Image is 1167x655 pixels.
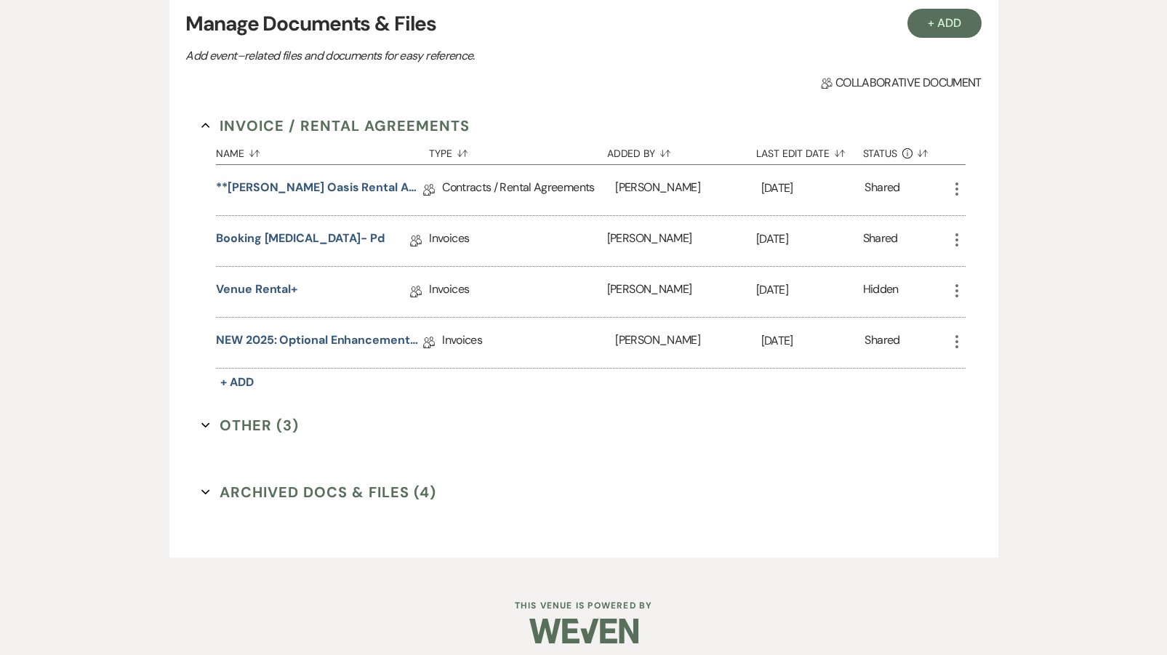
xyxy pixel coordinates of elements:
div: [PERSON_NAME] [607,216,756,266]
span: Collaborative document [821,74,981,92]
a: NEW 2025: Optional Enhancements + Information [216,331,423,354]
div: Invoices [442,318,615,368]
button: Last Edit Date [756,137,863,164]
div: Contracts / Rental Agreements [442,165,615,215]
p: [DATE] [756,230,863,249]
div: Shared [865,331,899,354]
span: + Add [220,374,254,390]
a: Venue Rental+ [216,281,297,303]
p: [DATE] [761,331,865,350]
div: Invoices [429,216,606,266]
div: Hidden [863,281,899,303]
button: Added By [607,137,756,164]
p: Add event–related files and documents for easy reference. [185,47,694,65]
a: **[PERSON_NAME] Oasis Rental Agreement** [216,179,423,201]
div: [PERSON_NAME] [607,267,756,317]
button: + Add [216,372,258,393]
h3: Manage Documents & Files [185,9,981,39]
button: Other (3) [201,414,299,436]
p: [DATE] [761,179,865,198]
div: [PERSON_NAME] [615,318,761,368]
a: Booking [MEDICAL_DATA]- pd [216,230,385,252]
div: Shared [863,230,898,252]
div: [PERSON_NAME] [615,165,761,215]
button: Name [216,137,429,164]
p: [DATE] [756,281,863,300]
button: Type [429,137,606,164]
button: Invoice / Rental Agreements [201,115,470,137]
span: Status [863,148,898,158]
button: + Add [907,9,982,38]
div: Invoices [429,267,606,317]
button: Archived Docs & Files (4) [201,481,436,503]
div: Shared [865,179,899,201]
button: Status [863,137,948,164]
